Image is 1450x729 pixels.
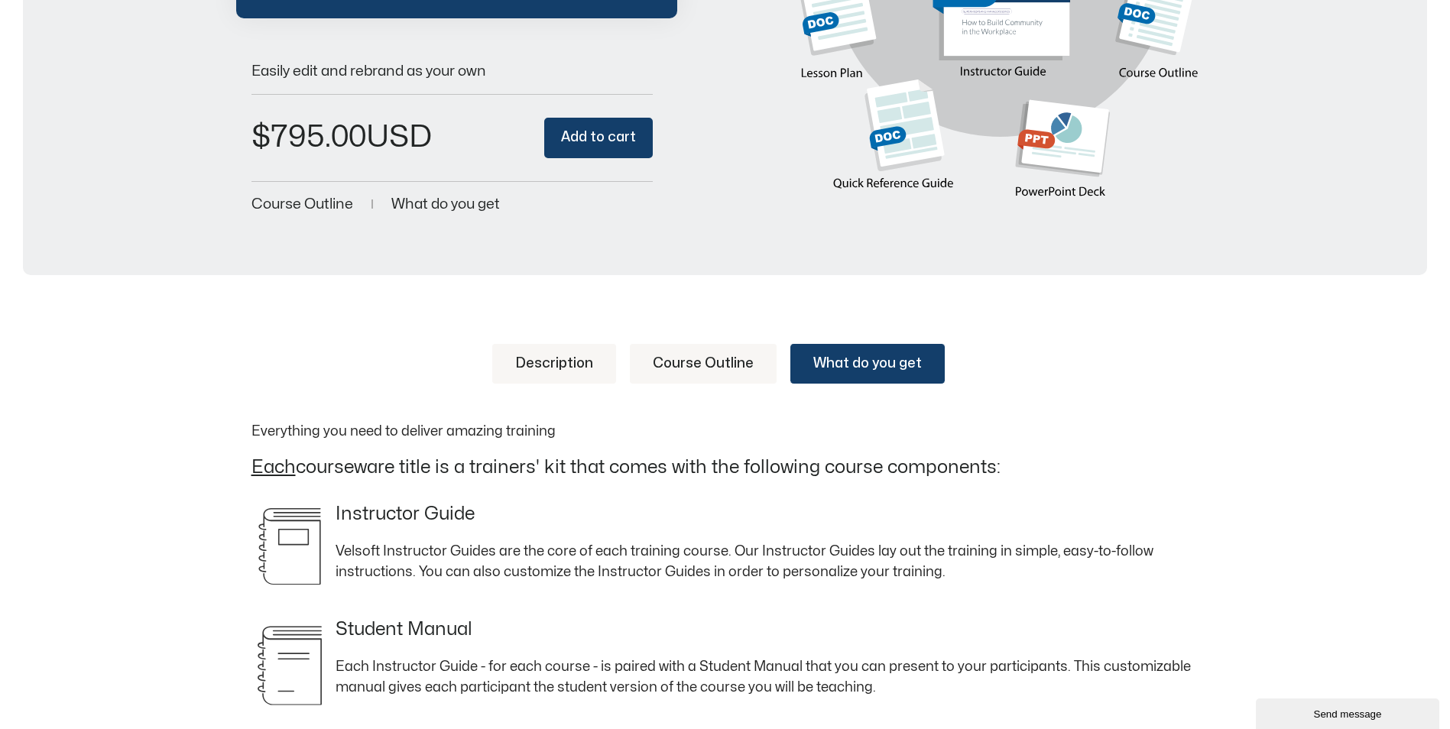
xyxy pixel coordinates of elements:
img: svg_instructor-guide.svg [251,504,328,589]
button: Add to cart [544,118,653,158]
img: svg_student-training-manual.svg [251,619,328,712]
h4: Instructor Guide [336,504,475,526]
iframe: chat widget [1256,695,1442,729]
a: What do you get [391,197,500,212]
a: Course Outline [630,344,777,384]
p: Each Instructor Guide - for each course - is paired with a Student Manual that you can present to... [251,656,1199,698]
a: What do you get [790,344,945,384]
p: Velsoft Instructor Guides are the core of each training course. Our Instructor Guides lay out the... [251,541,1199,582]
u: Each [251,458,296,476]
p: Easily edit and rebrand as your own [251,64,653,79]
a: Course Outline [251,197,353,212]
a: Description [492,344,616,384]
bdi: 795.00 [251,122,366,152]
h2: courseware title is a trainers' kit that comes with the following course components: [251,455,1199,479]
h4: Student Manual [336,619,472,641]
p: Everything you need to deliver amazing training [251,421,1199,442]
span: $ [251,122,271,152]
